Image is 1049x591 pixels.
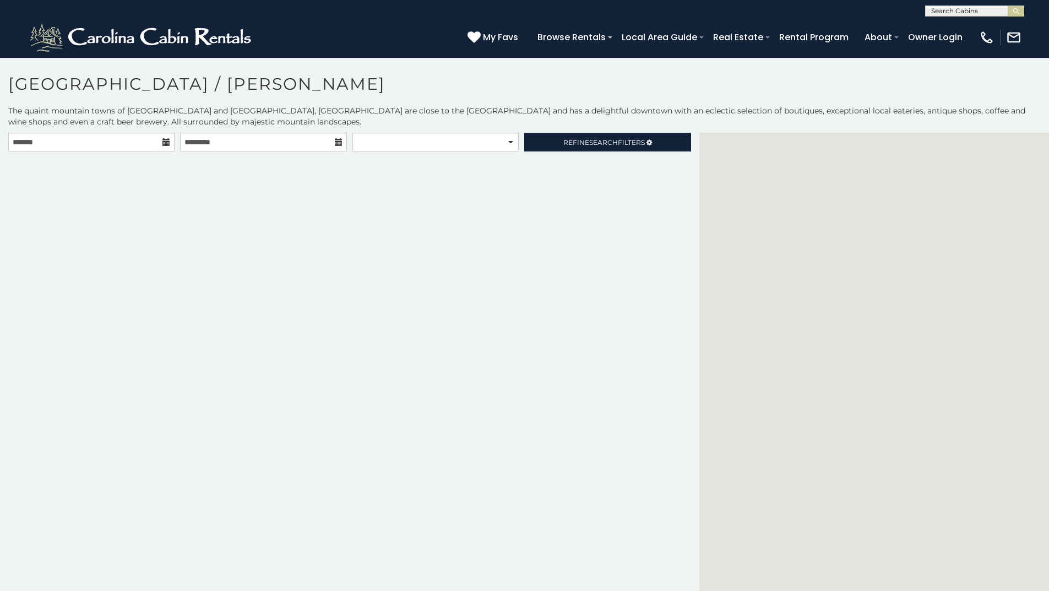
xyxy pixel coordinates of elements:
a: About [859,28,898,47]
span: Refine Filters [563,138,645,147]
a: Rental Program [774,28,854,47]
img: White-1-2.png [28,21,256,54]
a: Browse Rentals [532,28,611,47]
a: Real Estate [708,28,769,47]
span: My Favs [483,30,518,44]
img: phone-regular-white.png [979,30,994,45]
img: mail-regular-white.png [1006,30,1021,45]
span: Search [589,138,618,147]
a: Owner Login [903,28,968,47]
a: My Favs [468,30,521,45]
a: Local Area Guide [616,28,703,47]
a: RefineSearchFilters [524,133,691,151]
